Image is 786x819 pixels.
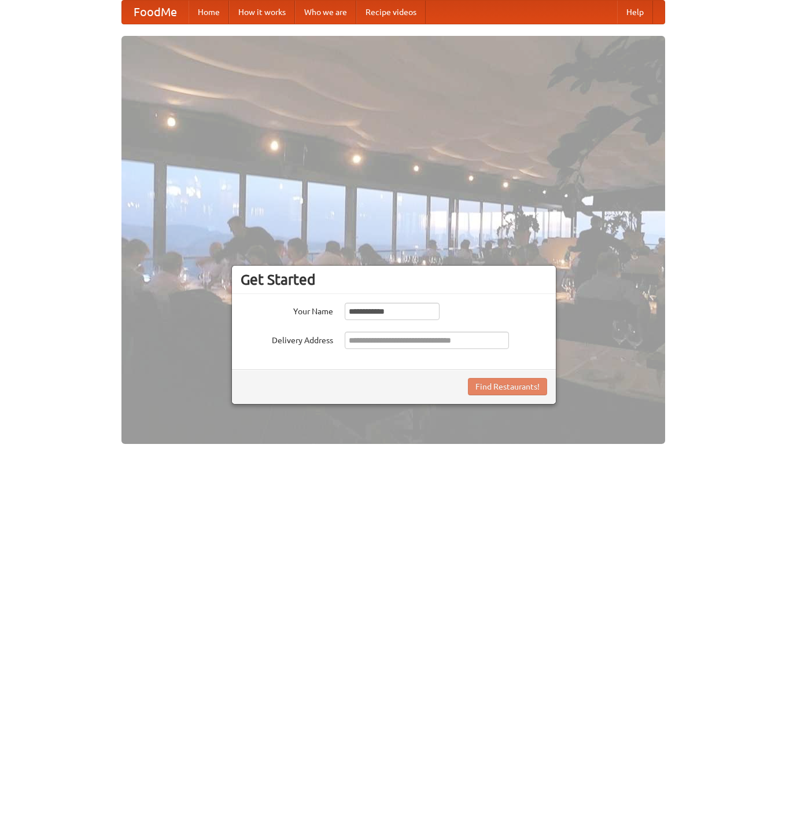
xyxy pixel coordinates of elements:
[356,1,426,24] a: Recipe videos
[241,303,333,317] label: Your Name
[295,1,356,24] a: Who we are
[617,1,653,24] a: Help
[122,1,189,24] a: FoodMe
[241,332,333,346] label: Delivery Address
[229,1,295,24] a: How it works
[468,378,547,395] button: Find Restaurants!
[241,271,547,288] h3: Get Started
[189,1,229,24] a: Home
